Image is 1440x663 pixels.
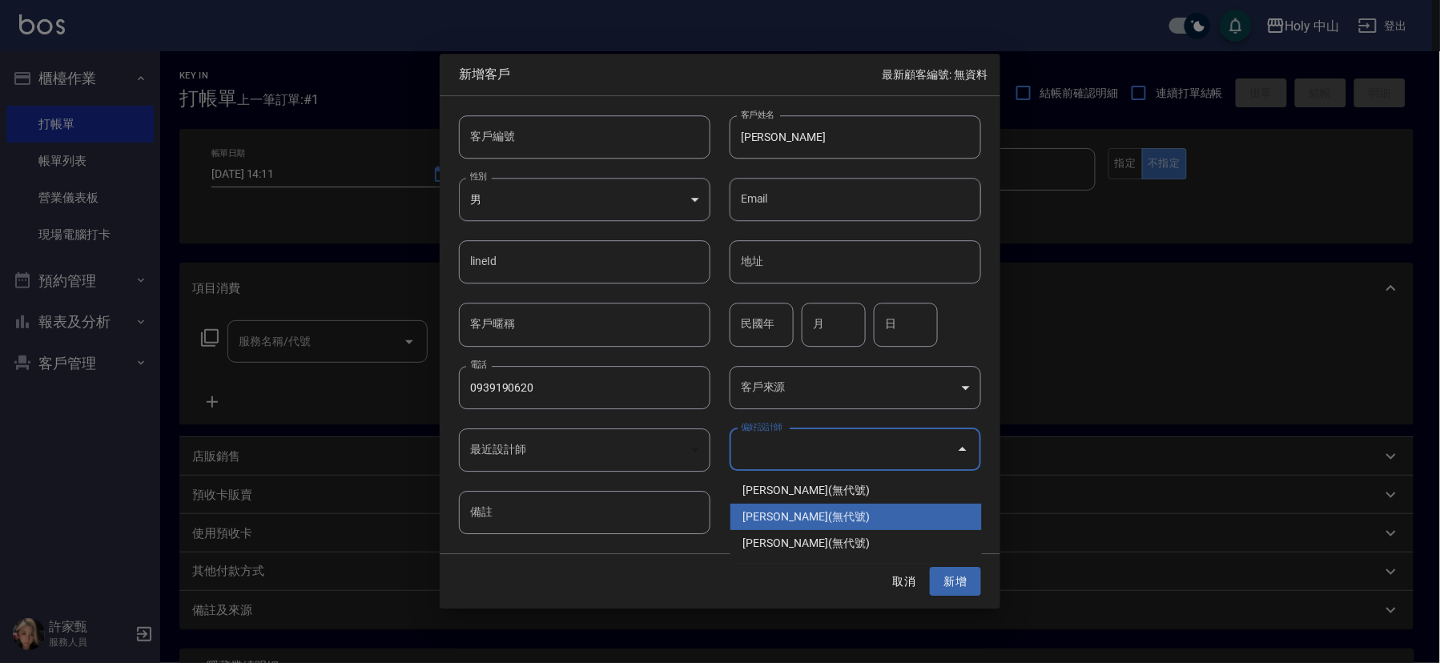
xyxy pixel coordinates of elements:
label: 電話 [470,359,487,371]
p: 最新顧客編號: 無資料 [883,66,987,83]
button: 取消 [879,567,930,597]
label: 偏好設計師 [741,421,782,433]
button: Close [950,437,975,463]
span: 新增客戶 [459,66,883,82]
button: 新增 [930,567,981,597]
label: 客戶姓名 [741,108,774,120]
li: [PERSON_NAME](無代號) [730,530,982,557]
label: 性別 [470,171,487,183]
div: 男 [459,178,710,221]
li: [PERSON_NAME](無代號) [730,504,982,530]
li: [PERSON_NAME](無代號) [730,477,982,504]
